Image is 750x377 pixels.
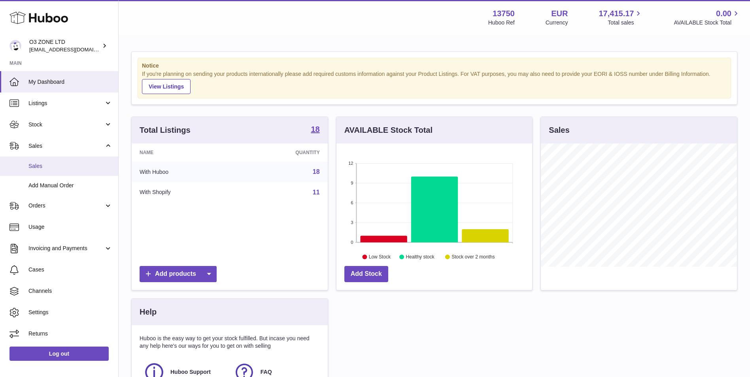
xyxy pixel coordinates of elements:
[140,266,217,282] a: Add products
[28,182,112,189] span: Add Manual Order
[551,8,568,19] strong: EUR
[406,254,435,260] text: Healthy stock
[674,8,741,26] a: 0.00 AVAILABLE Stock Total
[28,162,112,170] span: Sales
[28,309,112,316] span: Settings
[493,8,515,19] strong: 13750
[142,70,727,94] div: If you're planning on sending your products internationally please add required customs informati...
[140,125,191,136] h3: Total Listings
[28,330,112,337] span: Returns
[170,368,211,376] span: Huboo Support
[452,254,495,260] text: Stock over 2 months
[546,19,568,26] div: Currency
[716,8,731,19] span: 0.00
[351,181,353,185] text: 9
[674,19,741,26] span: AVAILABLE Stock Total
[608,19,643,26] span: Total sales
[28,223,112,231] span: Usage
[351,200,353,205] text: 6
[132,182,237,203] td: With Shopify
[313,189,320,196] a: 11
[344,266,388,282] a: Add Stock
[140,335,320,350] p: Huboo is the easy way to get your stock fulfilled. But incase you need any help here's our ways f...
[28,266,112,273] span: Cases
[28,100,104,107] span: Listings
[28,202,104,209] span: Orders
[28,121,104,128] span: Stock
[132,143,237,162] th: Name
[9,40,21,52] img: internalAdmin-13750@internal.huboo.com
[142,62,727,70] strong: Notice
[28,142,104,150] span: Sales
[351,240,353,245] text: 0
[28,78,112,86] span: My Dashboard
[313,168,320,175] a: 18
[140,307,157,317] h3: Help
[599,8,634,19] span: 17,415.17
[369,254,391,260] text: Low Stock
[142,79,191,94] a: View Listings
[311,125,319,133] strong: 18
[237,143,327,162] th: Quantity
[28,245,104,252] span: Invoicing and Payments
[261,368,272,376] span: FAQ
[549,125,569,136] h3: Sales
[348,161,353,166] text: 12
[9,347,109,361] a: Log out
[351,220,353,225] text: 3
[28,287,112,295] span: Channels
[311,125,319,135] a: 18
[599,8,643,26] a: 17,415.17 Total sales
[344,125,433,136] h3: AVAILABLE Stock Total
[132,162,237,182] td: With Huboo
[29,38,100,53] div: O3 ZONE LTD
[488,19,515,26] div: Huboo Ref
[29,46,116,53] span: [EMAIL_ADDRESS][DOMAIN_NAME]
